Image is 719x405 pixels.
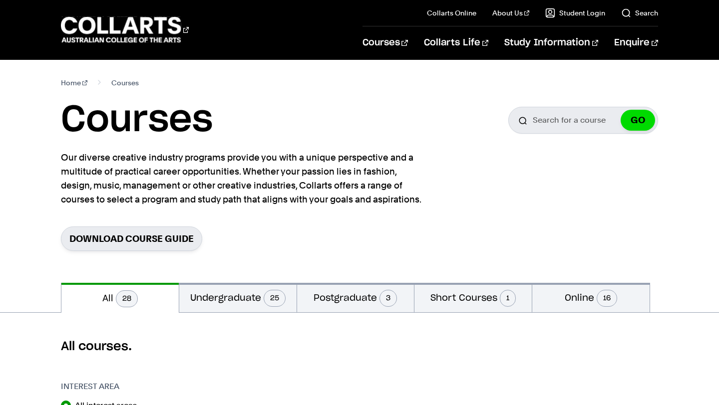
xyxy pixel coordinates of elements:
h3: Interest Area [61,381,180,393]
a: Courses [362,26,408,59]
button: All28 [61,283,179,313]
a: About Us [492,8,529,18]
span: 3 [379,290,397,307]
a: Collarts Online [427,8,476,18]
span: 16 [597,290,617,307]
button: GO [621,110,655,131]
button: Online16 [532,283,650,312]
div: Go to homepage [61,15,189,44]
a: Download Course Guide [61,226,202,251]
span: 28 [116,290,138,307]
a: Home [61,76,87,90]
h1: Courses [61,98,213,143]
input: Search for a course [508,107,658,134]
a: Enquire [614,26,658,59]
p: Our diverse creative industry programs provide you with a unique perspective and a multitude of p... [61,151,425,206]
span: 1 [500,290,516,307]
a: Student Login [545,8,605,18]
span: Courses [111,76,139,90]
a: Search [621,8,658,18]
span: 25 [264,290,286,307]
button: Undergraduate25 [179,283,297,312]
a: Collarts Life [424,26,488,59]
h2: All courses. [61,339,658,355]
a: Study Information [504,26,598,59]
button: Postgraduate3 [297,283,414,312]
button: Short Courses1 [414,283,532,312]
